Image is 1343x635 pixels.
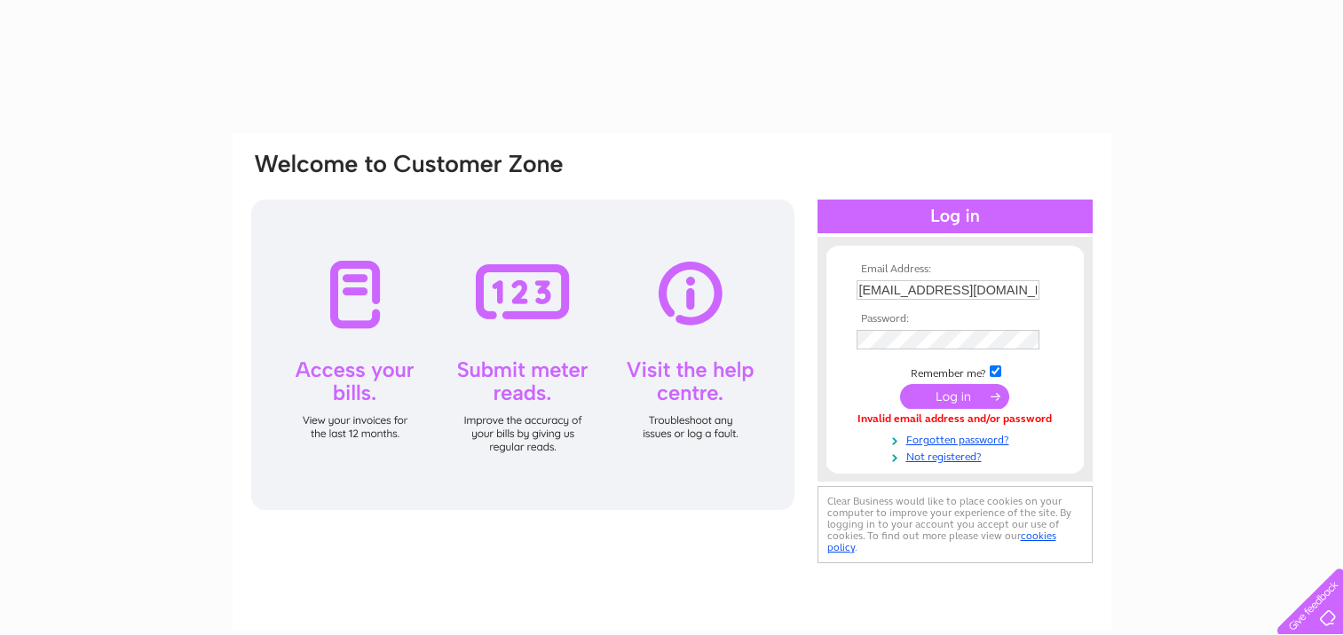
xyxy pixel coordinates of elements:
[852,363,1058,380] td: Remember me?
[857,447,1058,464] a: Not registered?
[900,384,1009,409] input: Submit
[818,486,1093,563] div: Clear Business would like to place cookies on your computer to improve your experience of the sit...
[827,529,1056,553] a: cookies policy
[852,313,1058,325] th: Password:
[852,263,1058,276] th: Email Address:
[857,430,1058,447] a: Forgotten password?
[857,413,1054,426] div: Invalid email address and/or password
